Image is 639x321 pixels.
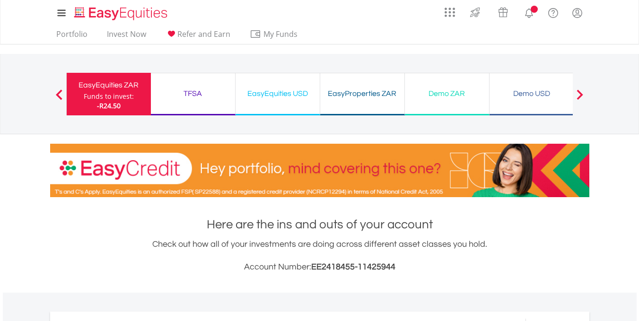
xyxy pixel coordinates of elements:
a: Invest Now [103,29,150,44]
img: EasyCredit Promotion Banner [50,144,589,197]
div: Funds to invest: [84,92,134,101]
img: thrive-v2.svg [467,5,483,20]
button: Next [570,94,589,104]
button: Previous [50,94,69,104]
a: AppsGrid [438,2,461,17]
a: Home page [70,2,171,21]
img: EasyEquities_Logo.png [72,6,171,21]
a: Refer and Earn [162,29,234,44]
a: My Profile [565,2,589,23]
img: vouchers-v2.svg [495,5,511,20]
h3: Account Number: [50,260,589,274]
div: EasyProperties ZAR [326,87,399,100]
div: EasyEquities USD [241,87,314,100]
div: EasyEquities ZAR [72,78,145,92]
span: -R24.50 [97,101,121,110]
div: Check out how all of your investments are doing across different asset classes you hold. [50,238,589,274]
span: Refer and Earn [177,29,230,39]
h1: Here are the ins and outs of your account [50,216,589,233]
a: Vouchers [489,2,517,20]
img: grid-menu-icon.svg [445,7,455,17]
div: TFSA [157,87,229,100]
div: Demo ZAR [411,87,483,100]
span: EE2418455-11425944 [311,262,395,271]
a: Portfolio [53,29,91,44]
div: Demo USD [495,87,568,100]
a: Notifications [517,2,541,21]
span: My Funds [250,28,312,40]
a: FAQ's and Support [541,2,565,21]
